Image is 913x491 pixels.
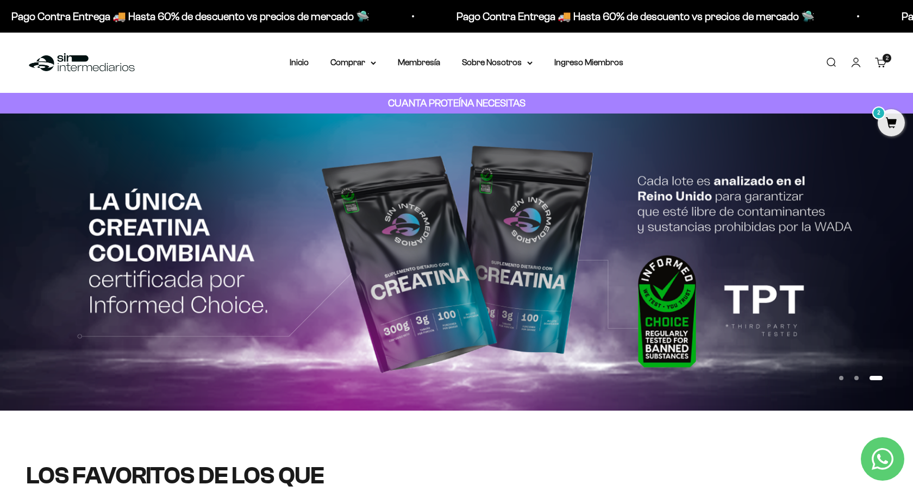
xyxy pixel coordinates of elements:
[330,55,376,70] summary: Comprar
[886,55,889,61] span: 2
[878,118,905,130] a: 2
[9,8,367,25] p: Pago Contra Entrega 🚚 Hasta 60% de descuento vs precios de mercado 🛸
[872,106,885,119] mark: 2
[290,58,309,67] a: Inicio
[554,58,623,67] a: Ingreso Miembros
[388,97,526,109] strong: CUANTA PROTEÍNA NECESITAS
[398,58,440,67] a: Membresía
[454,8,812,25] p: Pago Contra Entrega 🚚 Hasta 60% de descuento vs precios de mercado 🛸
[462,55,533,70] summary: Sobre Nosotros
